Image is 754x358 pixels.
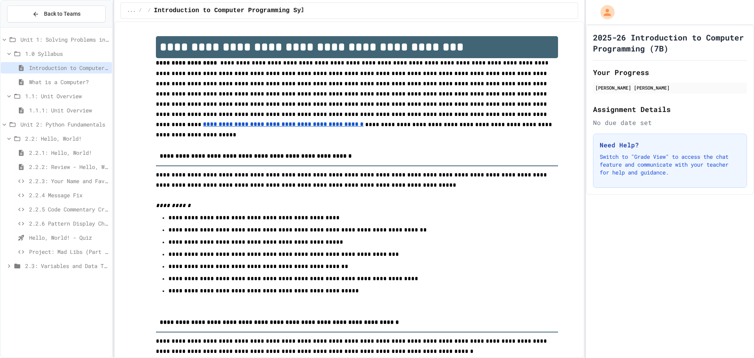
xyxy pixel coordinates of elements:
span: 2.3: Variables and Data Types [25,262,109,270]
div: [PERSON_NAME] [PERSON_NAME] [595,84,745,91]
span: 2.2.4 Message Fix [29,191,109,199]
span: 2.2: Hello, World! [25,134,109,143]
span: Hello, World! - Quiz [29,233,109,242]
span: Introduction to Computer Programming Syllabus [154,6,324,15]
span: Back to Teams [44,10,81,18]
span: 1.0 Syllabus [25,50,109,58]
h1: 2025-26 Introduction to Computer Programming (7B) [593,32,747,54]
div: No due date set [593,118,747,127]
span: Unit 1: Solving Problems in Computer Science [20,35,109,44]
span: Introduction to Computer Programming Syllabus [29,64,109,72]
span: 1.1.1: Unit Overview [29,106,109,114]
h2: Assignment Details [593,104,747,115]
p: Switch to "Grade View" to access the chat feature and communicate with your teacher for help and ... [600,153,740,176]
span: Project: Mad Libs (Part 1) [29,248,109,256]
span: / [148,7,151,14]
span: 2.2.3: Your Name and Favorite Movie [29,177,109,185]
button: Back to Teams [7,6,106,22]
span: 1.1: Unit Overview [25,92,109,100]
span: What is a Computer? [29,78,109,86]
span: 2.2.6 Pattern Display Challenge [29,219,109,228]
span: 2.2.5 Code Commentary Creator [29,205,109,213]
div: My Account [592,3,617,21]
h2: Your Progress [593,67,747,78]
span: 2.2.1: Hello, World! [29,149,109,157]
span: ... [127,7,136,14]
span: 2.2.2: Review - Hello, World! [29,163,109,171]
span: Unit 2: Python Fundamentals [20,120,109,129]
span: / [139,7,141,14]
h3: Need Help? [600,140,740,150]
